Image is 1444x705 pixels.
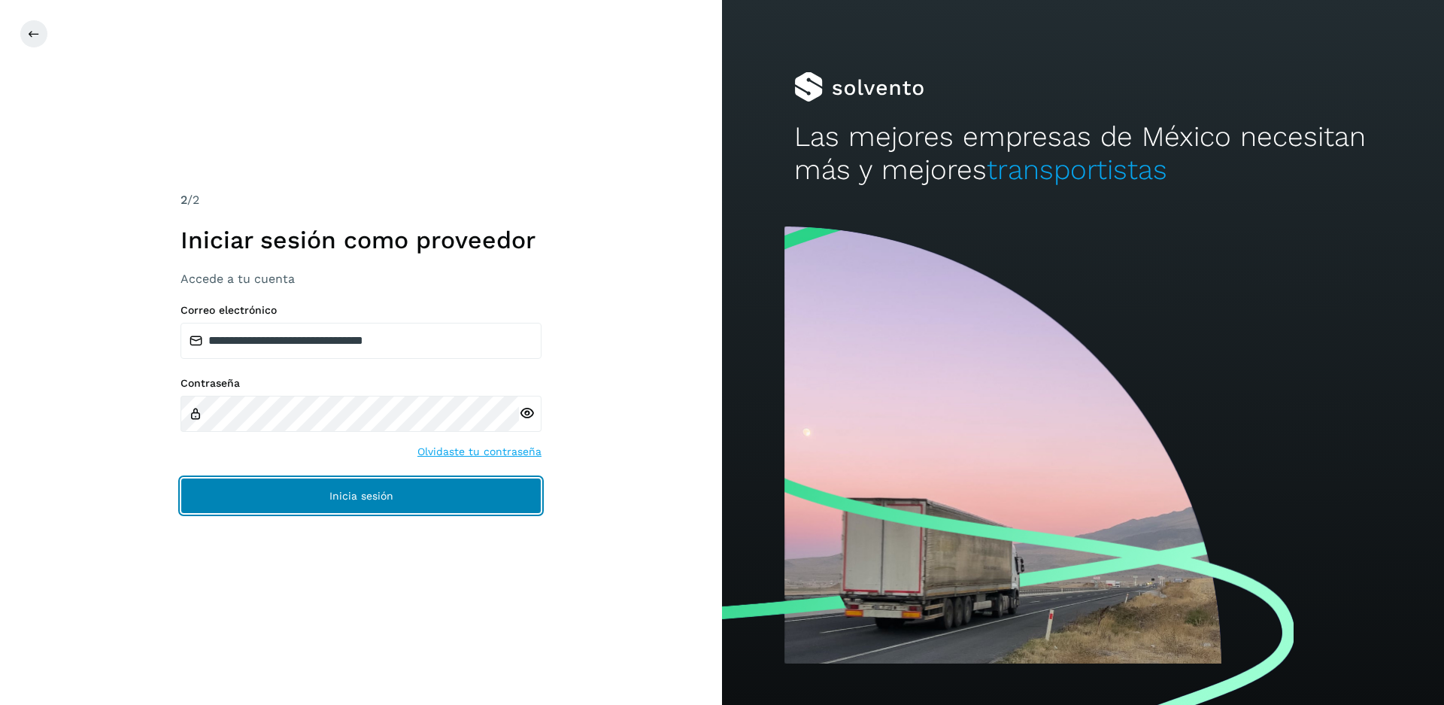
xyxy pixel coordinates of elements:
h2: Las mejores empresas de México necesitan más y mejores [794,120,1372,187]
span: 2 [180,193,187,207]
h1: Iniciar sesión como proveedor [180,226,541,254]
span: transportistas [987,153,1167,186]
span: Inicia sesión [329,491,393,501]
button: Inicia sesión [180,478,541,514]
a: Olvidaste tu contraseña [417,444,541,460]
h3: Accede a tu cuenta [180,272,541,286]
div: /2 [180,191,541,209]
label: Contraseña [180,377,541,390]
label: Correo electrónico [180,304,541,317]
